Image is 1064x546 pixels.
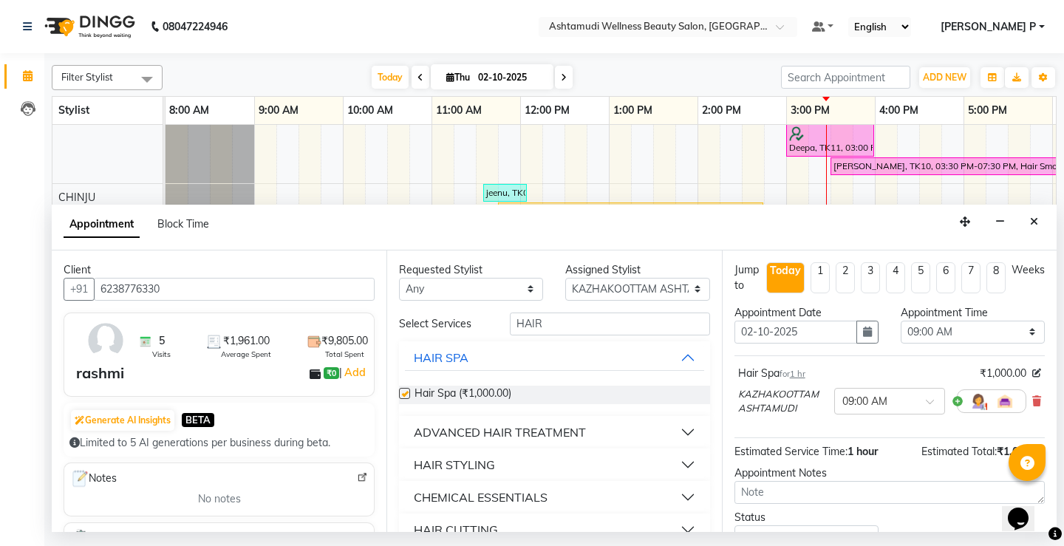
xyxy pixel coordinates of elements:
[152,349,171,360] span: Visits
[738,366,805,381] div: Hair Spa
[405,344,703,371] button: HAIR SPA
[923,72,966,83] span: ADD NEW
[388,316,499,332] div: Select Services
[811,262,830,293] li: 1
[69,435,369,451] div: Limited to 5 AI generations per business during beta.
[339,364,368,381] span: |
[321,333,368,349] span: ₹9,805.00
[911,262,930,293] li: 5
[198,491,241,507] span: No notes
[996,392,1014,410] img: Interior.png
[71,410,174,431] button: Generate AI Insights
[485,186,525,199] div: jeenu, TK03, 11:35 AM-12:05 PM, Eyebrows Threading,Forehead Threading
[163,6,228,47] b: 08047224946
[474,66,548,89] input: 2025-10-02
[997,445,1045,458] span: ₹1,000.00
[166,100,213,121] a: 8:00 AM
[734,465,1045,481] div: Appointment Notes
[734,262,760,293] div: Jump to
[414,423,586,441] div: ADVANCED HAIR TREATMENT
[414,488,548,506] div: CHEMICAL ESSENTIALS
[223,333,270,349] span: ₹1,961.00
[790,369,805,379] span: 1 hr
[70,469,117,488] span: Notes
[698,100,745,121] a: 2:00 PM
[969,392,987,410] img: Hairdresser.png
[64,262,375,278] div: Client
[876,100,922,121] a: 4:00 PM
[344,100,397,121] a: 10:00 AM
[565,262,709,278] div: Assigned Stylist
[780,369,805,379] small: for
[980,366,1026,381] span: ₹1,000.00
[324,367,339,379] span: ₹0
[414,521,498,539] div: HAIR CUTTING
[399,262,543,278] div: Requested Stylist
[414,456,495,474] div: HAIR STYLING
[510,313,709,335] input: Search by service name
[221,349,271,360] span: Average Spent
[38,6,139,47] img: logo
[788,126,873,154] div: Deepa, TK11, 03:00 PM-04:00 PM, Hair Spa
[734,321,857,344] input: yyyy-mm-dd
[521,100,573,121] a: 12:00 PM
[848,445,878,458] span: 1 hour
[936,262,955,293] li: 6
[157,217,209,231] span: Block Time
[58,112,208,126] span: KAZHAKOOTTAM ASHTAMUDI
[58,103,89,117] span: Stylist
[1012,262,1045,278] div: Weeks
[443,72,474,83] span: Thu
[921,445,997,458] span: Estimated Total:
[325,349,364,360] span: Total Spent
[1023,211,1045,233] button: Close
[781,66,910,89] input: Search Appointment
[84,319,127,362] img: avatar
[94,278,375,301] input: Search by Name/Mobile/Email/Code
[405,484,703,511] button: CHEMICAL ESSENTIALS
[405,419,703,446] button: ADVANCED HAIR TREATMENT
[861,262,880,293] li: 3
[372,66,409,89] span: Today
[734,510,879,525] div: Status
[64,211,140,238] span: Appointment
[964,100,1011,121] a: 5:00 PM
[159,333,165,349] span: 5
[941,19,1036,35] span: [PERSON_NAME] P
[58,191,95,204] span: CHINJU
[836,262,855,293] li: 2
[64,278,95,301] button: +91
[414,349,468,366] div: HAIR SPA
[1002,487,1049,531] iframe: chat widget
[919,67,970,88] button: ADD NEW
[255,100,302,121] a: 9:00 AM
[76,362,124,384] div: rashmi
[986,262,1006,293] li: 8
[886,262,905,293] li: 4
[432,100,485,121] a: 11:00 AM
[61,71,113,83] span: Filter Stylist
[770,263,801,279] div: Today
[415,386,511,404] span: Hair Spa (₹1,000.00)
[734,305,879,321] div: Appointment Date
[405,516,703,543] button: HAIR CUTTING
[405,451,703,478] button: HAIR STYLING
[182,413,214,427] span: BETA
[787,100,833,121] a: 3:00 PM
[901,305,1045,321] div: Appointment Time
[734,445,848,458] span: Estimated Service Time:
[738,387,828,416] span: KAZHAKOOTTAM ASHTAMUDI
[961,262,981,293] li: 7
[1032,369,1041,378] i: Edit price
[342,364,368,381] a: Add
[610,100,656,121] a: 1:00 PM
